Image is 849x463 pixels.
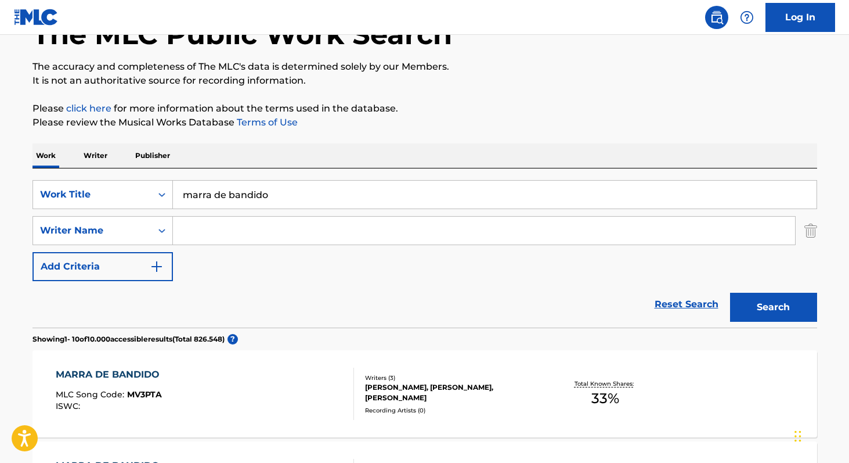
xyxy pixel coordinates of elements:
[227,334,238,344] span: ?
[804,216,817,245] img: Delete Criterion
[40,188,144,202] div: Work Title
[365,374,540,382] div: Writers ( 3 )
[735,6,758,29] div: Help
[791,407,849,463] div: Widget de chat
[791,407,849,463] iframe: Chat Widget
[32,180,817,328] form: Search Form
[591,388,619,409] span: 33 %
[56,389,127,400] span: MLC Song Code :
[66,103,111,114] a: click here
[32,74,817,88] p: It is not an authoritative source for recording information.
[32,350,817,437] a: MARRA DE BANDIDOMLC Song Code:MV3PTAISWC:Writers (3)[PERSON_NAME], [PERSON_NAME], [PERSON_NAME]Re...
[32,116,817,130] p: Please review the Musical Works Database
[56,401,83,411] span: ISWC :
[14,9,59,26] img: MLC Logo
[705,6,728,29] a: Public Search
[710,10,724,24] img: search
[32,334,225,344] p: Showing 1 - 10 of 10.000 accessible results (Total 826.548 )
[150,260,164,274] img: 9d2ae6d4665cec9f34b9.svg
[56,368,165,382] div: MARRA DE BANDIDO
[575,379,637,388] p: Total Known Shares:
[32,143,59,168] p: Work
[730,293,817,322] button: Search
[794,419,801,454] div: Arrastar
[649,292,724,317] a: Reset Search
[127,389,162,400] span: MV3PTA
[132,143,174,168] p: Publisher
[32,252,173,281] button: Add Criteria
[740,10,754,24] img: help
[234,117,298,128] a: Terms of Use
[40,224,144,238] div: Writer Name
[365,382,540,403] div: [PERSON_NAME], [PERSON_NAME], [PERSON_NAME]
[765,3,835,32] a: Log In
[365,406,540,415] div: Recording Artists ( 0 )
[80,143,111,168] p: Writer
[32,102,817,116] p: Please for more information about the terms used in the database.
[32,60,817,74] p: The accuracy and completeness of The MLC's data is determined solely by our Members.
